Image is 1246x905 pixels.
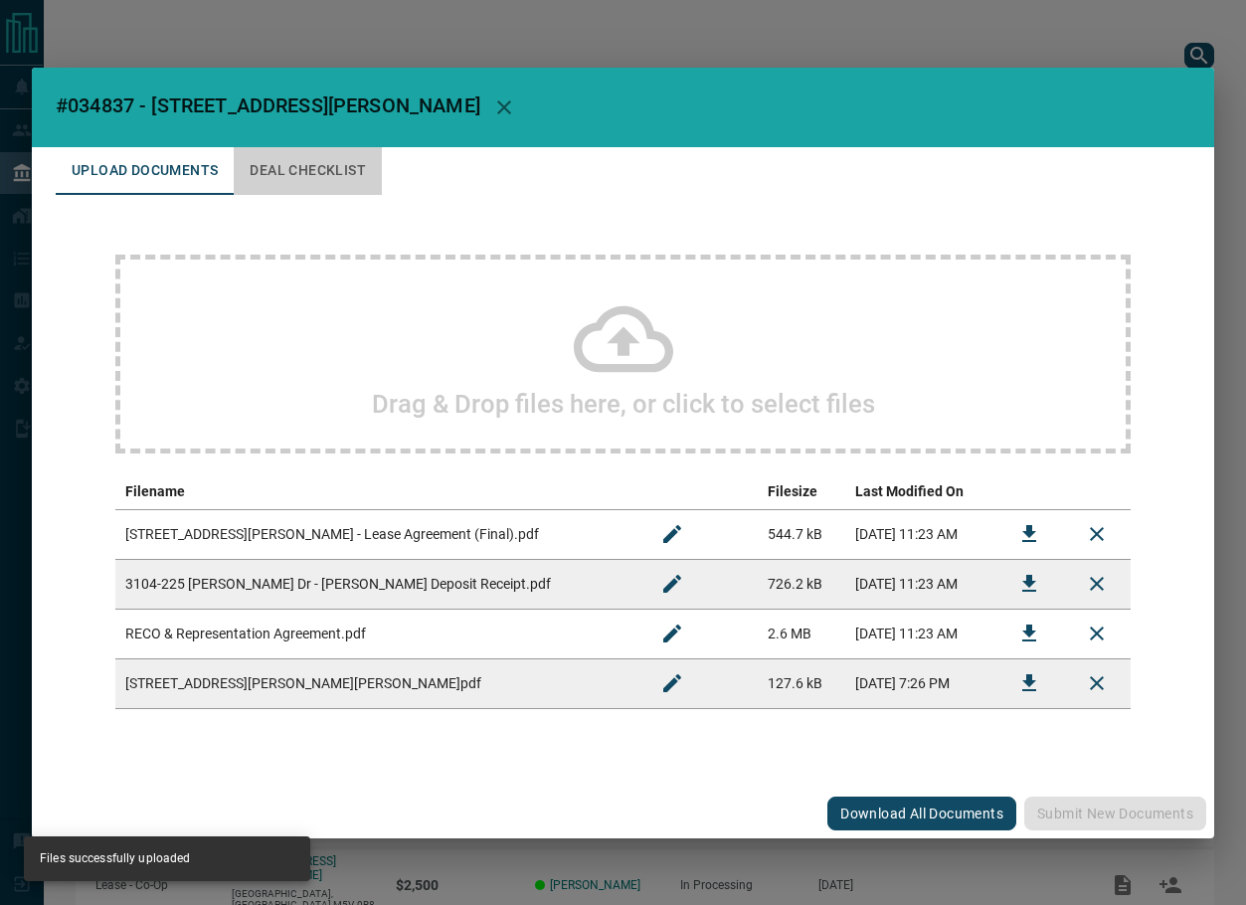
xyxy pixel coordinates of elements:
[648,560,696,608] button: Rename
[1005,560,1053,608] button: Download
[995,473,1063,510] th: download action column
[1073,610,1121,657] button: Remove File
[1063,473,1131,510] th: delete file action column
[115,559,638,609] td: 3104-225 [PERSON_NAME] Dr - [PERSON_NAME] Deposit Receipt.pdf
[845,609,995,658] td: [DATE] 11:23 AM
[827,797,1016,830] button: Download All Documents
[758,473,845,510] th: Filesize
[648,610,696,657] button: Rename
[758,609,845,658] td: 2.6 MB
[56,93,480,117] span: #034837 - [STREET_ADDRESS][PERSON_NAME]
[845,658,995,708] td: [DATE] 7:26 PM
[758,559,845,609] td: 726.2 kB
[845,473,995,510] th: Last Modified On
[1073,659,1121,707] button: Remove File
[758,658,845,708] td: 127.6 kB
[1005,510,1053,558] button: Download
[115,658,638,708] td: [STREET_ADDRESS][PERSON_NAME][PERSON_NAME]pdf
[758,509,845,559] td: 544.7 kB
[1005,659,1053,707] button: Download
[845,559,995,609] td: [DATE] 11:23 AM
[648,510,696,558] button: Rename
[638,473,758,510] th: edit column
[845,509,995,559] td: [DATE] 11:23 AM
[372,389,875,419] h2: Drag & Drop files here, or click to select files
[115,609,638,658] td: RECO & Representation Agreement.pdf
[234,147,382,195] button: Deal Checklist
[1073,510,1121,558] button: Remove File
[56,147,234,195] button: Upload Documents
[1005,610,1053,657] button: Download
[115,473,638,510] th: Filename
[115,509,638,559] td: [STREET_ADDRESS][PERSON_NAME] - Lease Agreement (Final).pdf
[648,659,696,707] button: Rename
[115,255,1131,453] div: Drag & Drop files here, or click to select files
[1073,560,1121,608] button: Remove File
[40,842,190,875] div: Files successfully uploaded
